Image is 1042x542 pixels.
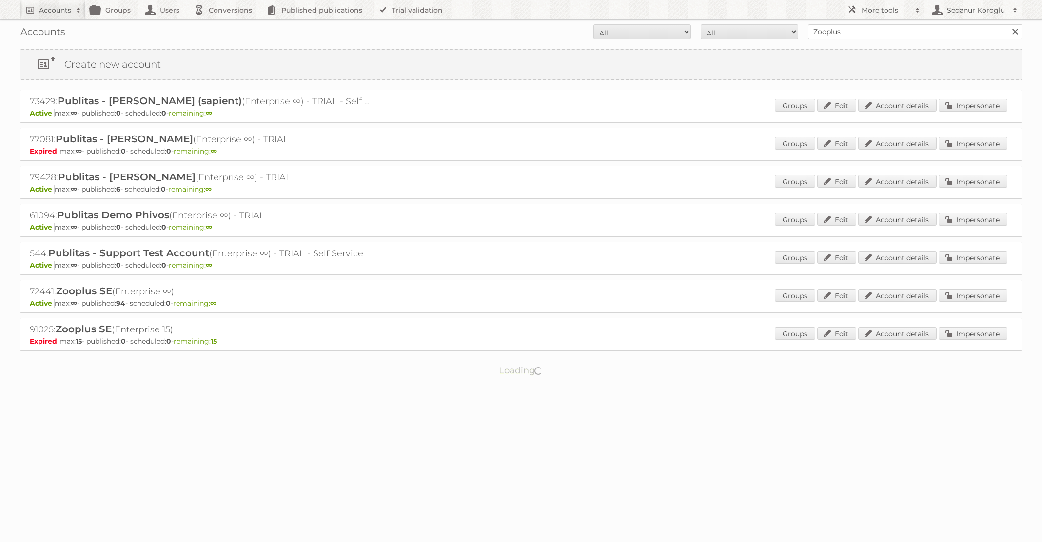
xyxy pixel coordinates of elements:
span: remaining: [169,223,212,232]
strong: ∞ [71,261,77,270]
a: Impersonate [939,327,1007,340]
p: max: - published: - scheduled: - [30,261,1012,270]
strong: ∞ [206,261,212,270]
h2: 73429: (Enterprise ∞) - TRIAL - Self Service [30,95,371,108]
a: Groups [775,99,815,112]
strong: 0 [116,261,121,270]
a: Impersonate [939,213,1007,226]
h2: Sedanur Koroglu [944,5,1008,15]
a: Groups [775,137,815,150]
a: Impersonate [939,175,1007,188]
strong: ∞ [71,223,77,232]
p: max: - published: - scheduled: - [30,223,1012,232]
strong: 0 [121,147,126,155]
strong: ∞ [71,299,77,308]
a: Edit [817,251,856,264]
p: max: - published: - scheduled: - [30,299,1012,308]
strong: ∞ [76,147,82,155]
a: Account details [858,175,937,188]
a: Groups [775,251,815,264]
a: Groups [775,327,815,340]
span: remaining: [173,299,216,308]
strong: 0 [161,223,166,232]
span: Publitas - Support Test Account [48,247,209,259]
strong: 15 [211,337,217,346]
span: remaining: [169,261,212,270]
span: Zooplus SE [56,323,112,335]
span: Publitas Demo Phivos [57,209,169,221]
p: max: - published: - scheduled: - [30,109,1012,117]
a: Edit [817,327,856,340]
h2: 91025: (Enterprise 15) [30,323,371,336]
a: Groups [775,213,815,226]
a: Account details [858,289,937,302]
span: remaining: [169,109,212,117]
a: Account details [858,327,937,340]
span: Expired [30,337,59,346]
a: Edit [817,137,856,150]
span: Active [30,261,55,270]
a: Impersonate [939,251,1007,264]
strong: 0 [166,147,171,155]
a: Groups [775,175,815,188]
a: Account details [858,137,937,150]
span: Publitas - [PERSON_NAME] (sapient) [58,95,242,107]
a: Impersonate [939,99,1007,112]
strong: 0 [161,185,166,194]
h2: Accounts [39,5,71,15]
p: max: - published: - scheduled: - [30,147,1012,155]
strong: 15 [76,337,82,346]
span: remaining: [174,337,217,346]
a: Create new account [20,50,1022,79]
span: Active [30,223,55,232]
strong: 94 [116,299,125,308]
span: remaining: [174,147,217,155]
p: max: - published: - scheduled: - [30,337,1012,346]
p: Loading [468,361,574,380]
strong: 0 [166,299,171,308]
strong: ∞ [71,185,77,194]
h2: 77081: (Enterprise ∞) - TRIAL [30,133,371,146]
a: Edit [817,289,856,302]
h2: 72441: (Enterprise ∞) [30,285,371,298]
span: Active [30,299,55,308]
p: max: - published: - scheduled: - [30,185,1012,194]
span: remaining: [168,185,212,194]
a: Impersonate [939,137,1007,150]
strong: 0 [161,109,166,117]
strong: 0 [166,337,171,346]
a: Account details [858,251,937,264]
h2: 544: (Enterprise ∞) - TRIAL - Self Service [30,247,371,260]
h2: More tools [862,5,910,15]
a: Edit [817,99,856,112]
strong: 0 [161,261,166,270]
a: Groups [775,289,815,302]
span: Publitas - [PERSON_NAME] [58,171,196,183]
span: Zooplus SE [56,285,112,297]
h2: 79428: (Enterprise ∞) - TRIAL [30,171,371,184]
a: Edit [817,175,856,188]
span: Expired [30,147,59,155]
strong: ∞ [211,147,217,155]
a: Account details [858,99,937,112]
strong: 0 [116,223,121,232]
strong: 0 [121,337,126,346]
a: Impersonate [939,289,1007,302]
span: Active [30,185,55,194]
strong: ∞ [205,185,212,194]
strong: ∞ [71,109,77,117]
strong: ∞ [206,223,212,232]
h2: 61094: (Enterprise ∞) - TRIAL [30,209,371,222]
a: Account details [858,213,937,226]
strong: ∞ [210,299,216,308]
strong: ∞ [206,109,212,117]
strong: 6 [116,185,120,194]
a: Edit [817,213,856,226]
span: Publitas - [PERSON_NAME] [56,133,193,145]
span: Active [30,109,55,117]
strong: 0 [116,109,121,117]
